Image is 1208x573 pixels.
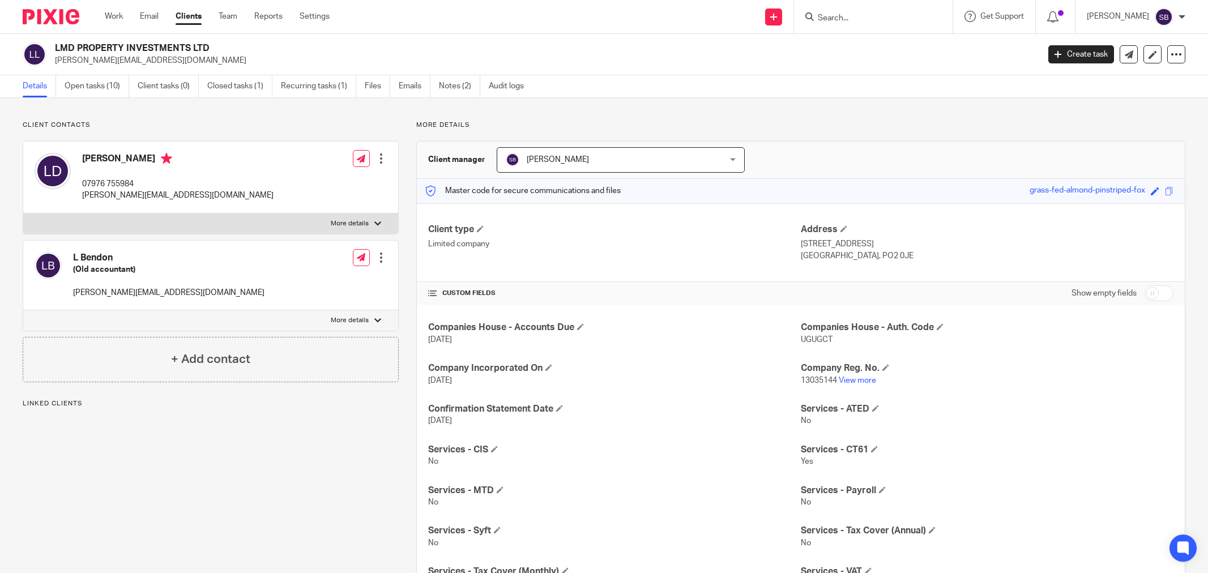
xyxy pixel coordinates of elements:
h5: (Old accountant) [73,264,264,275]
p: Client contacts [23,121,399,130]
label: Show empty fields [1072,288,1137,299]
span: [DATE] [428,377,452,384]
span: UGUGCT [801,336,833,344]
p: More details [416,121,1185,130]
i: Primary [161,153,172,164]
p: Limited company [428,238,801,250]
p: [GEOGRAPHIC_DATA], PO2 0JE [801,250,1173,262]
h4: Services - Payroll [801,485,1173,497]
h4: Services - CT61 [801,444,1173,456]
span: No [428,498,438,506]
a: Recurring tasks (1) [281,75,356,97]
span: No [801,417,811,425]
h4: Services - MTD [428,485,801,497]
h4: Companies House - Auth. Code [801,322,1173,333]
img: svg%3E [506,153,519,166]
h4: + Add contact [171,350,250,368]
p: [PERSON_NAME][EMAIL_ADDRESS][DOMAIN_NAME] [82,190,274,201]
h4: Services - Syft [428,525,801,537]
a: Clients [176,11,202,22]
span: No [801,498,811,506]
a: Notes (2) [439,75,480,97]
a: Create task [1048,45,1114,63]
img: svg%3E [1155,8,1173,26]
img: svg%3E [35,153,71,189]
h4: Client type [428,224,801,236]
a: Work [105,11,123,22]
span: No [428,539,438,547]
p: More details [331,219,369,228]
h4: Address [801,224,1173,236]
h4: CUSTOM FIELDS [428,289,801,298]
a: Closed tasks (1) [207,75,272,97]
a: Email [140,11,159,22]
p: [PERSON_NAME][EMAIL_ADDRESS][DOMAIN_NAME] [55,55,1031,66]
h4: Company Reg. No. [801,362,1173,374]
span: [DATE] [428,336,452,344]
h2: LMD PROPERTY INVESTMENTS LTD [55,42,836,54]
span: 13035144 [801,377,837,384]
p: [PERSON_NAME] [1087,11,1149,22]
p: More details [331,316,369,325]
h4: L Bendon [73,252,264,264]
p: [STREET_ADDRESS] [801,238,1173,250]
a: Reports [254,11,283,22]
span: Get Support [980,12,1024,20]
h4: Confirmation Statement Date [428,403,801,415]
span: [DATE] [428,417,452,425]
a: View more [839,377,876,384]
a: Audit logs [489,75,532,97]
img: Pixie [23,9,79,24]
a: Emails [399,75,430,97]
p: Linked clients [23,399,399,408]
img: svg%3E [35,252,62,279]
h4: Services - Tax Cover (Annual) [801,525,1173,537]
a: Team [219,11,237,22]
h4: Services - CIS [428,444,801,456]
img: svg%3E [23,42,46,66]
a: Settings [300,11,330,22]
span: [PERSON_NAME] [527,156,589,164]
p: Master code for secure communications and files [425,185,621,196]
a: Files [365,75,390,97]
a: Open tasks (10) [65,75,129,97]
p: 07976 755984 [82,178,274,190]
a: Details [23,75,56,97]
h4: [PERSON_NAME] [82,153,274,167]
h3: Client manager [428,154,485,165]
p: [PERSON_NAME][EMAIL_ADDRESS][DOMAIN_NAME] [73,287,264,298]
a: Client tasks (0) [138,75,199,97]
span: Yes [801,457,813,465]
span: No [801,539,811,547]
h4: Services - ATED [801,403,1173,415]
input: Search [817,14,919,24]
h4: Companies House - Accounts Due [428,322,801,333]
span: No [428,457,438,465]
h4: Company Incorporated On [428,362,801,374]
div: grass-fed-almond-pinstriped-fox [1030,185,1145,198]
